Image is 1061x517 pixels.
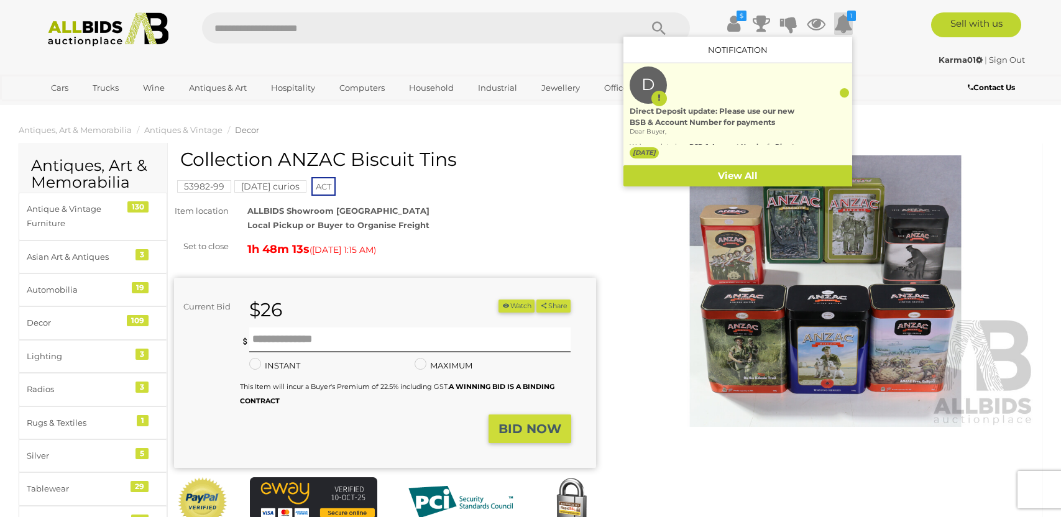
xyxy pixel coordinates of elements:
a: Computers [331,78,393,98]
div: 109 [127,315,149,326]
a: Trucks [85,78,127,98]
a: Wine [135,78,173,98]
div: Tablewear [27,482,129,496]
a: Rugs & Textiles 1 [19,406,167,439]
a: Antique & Vintage Furniture 130 [19,193,167,240]
a: Antiques & Art [181,78,255,98]
img: Collection ANZAC Biscuit Tins [615,155,1037,427]
label: [DATE] [630,147,659,158]
div: 29 [131,481,149,492]
a: Sign Out [989,55,1025,65]
h2: Antiques, Art & Memorabilia [31,157,155,191]
div: 19 [132,282,149,293]
strong: 1h 48m 13s [247,242,310,256]
a: Decor 109 [19,306,167,339]
button: BID NOW [489,414,571,444]
div: 5 [135,448,149,459]
h1: Collection ANZAC Biscuit Tins [180,149,593,170]
a: Notification [708,45,768,55]
strong: ALLBIDS Showroom [GEOGRAPHIC_DATA] [247,206,429,216]
a: Karma01 [939,55,985,65]
a: Asian Art & Antiques 3 [19,240,167,273]
a: Antiques & Vintage [144,125,223,135]
mark: [DATE] curios [234,180,306,193]
a: 1 [834,12,853,35]
div: Direct Deposit update: Please use our new BSB & Account Number for payments [630,106,809,128]
strong: Local Pickup or Buyer to Organise Freight [247,220,429,230]
div: 3 [135,382,149,393]
a: Lighting 3 [19,340,167,373]
i: $ [737,11,746,21]
b: Contact Us [968,83,1015,92]
label: D [641,66,655,104]
a: Sell with us [931,12,1021,37]
div: Radios [27,382,129,396]
b: BSB & Account Number [689,142,767,150]
div: Silver [27,449,129,463]
a: Industrial [470,78,525,98]
a: Cars [43,78,76,98]
div: Antique & Vintage Furniture [27,202,129,231]
a: Hospitality [263,78,323,98]
img: Allbids.com.au [41,12,176,47]
a: Office [596,78,636,98]
a: Jewellery [533,78,588,98]
span: [DATE] 1:15 AM [312,244,374,255]
a: Decor [235,125,259,135]
strong: Karma01 [939,55,983,65]
div: Current Bid [174,300,240,314]
a: Contact Us [968,81,1018,94]
strong: $26 [249,298,282,321]
label: MAXIMUM [415,359,472,373]
i: 1 [847,11,856,21]
li: Watch this item [498,300,535,313]
div: Automobilia [27,283,129,297]
a: View All [623,165,852,187]
a: Silver 5 [19,439,167,472]
div: 1 [137,415,149,426]
div: Asian Art & Antiques [27,250,129,264]
a: Tablewear 29 [19,472,167,505]
div: 3 [135,349,149,360]
a: Antiques, Art & Memorabilia [19,125,132,135]
span: | [985,55,987,65]
div: Item location [165,204,238,218]
div: Lighting [27,349,129,364]
div: Rugs & Textiles [27,416,129,430]
button: Search [628,12,690,43]
a: Automobilia 19 [19,273,167,306]
a: Household [401,78,462,98]
div: Set to close [165,239,238,254]
strong: BID NOW [498,421,561,436]
small: This Item will incur a Buyer's Premium of 22.5% including GST. [240,382,554,405]
p: Dear Buyer, We’ve updated our for . Payments will show in your ALLBIDS account as soon as funds c... [630,128,809,195]
mark: 53982-99 [177,180,231,193]
div: 130 [127,201,149,213]
div: Decor [27,316,129,330]
a: Radios 3 [19,373,167,406]
div: 3 [135,249,149,260]
a: 53982-99 [177,181,231,191]
span: ( ) [310,245,376,255]
button: Watch [498,300,535,313]
label: INSTANT [249,359,300,373]
button: Share [536,300,571,313]
a: [DATE] curios [234,181,306,191]
a: $ [725,12,743,35]
span: ACT [311,177,336,196]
